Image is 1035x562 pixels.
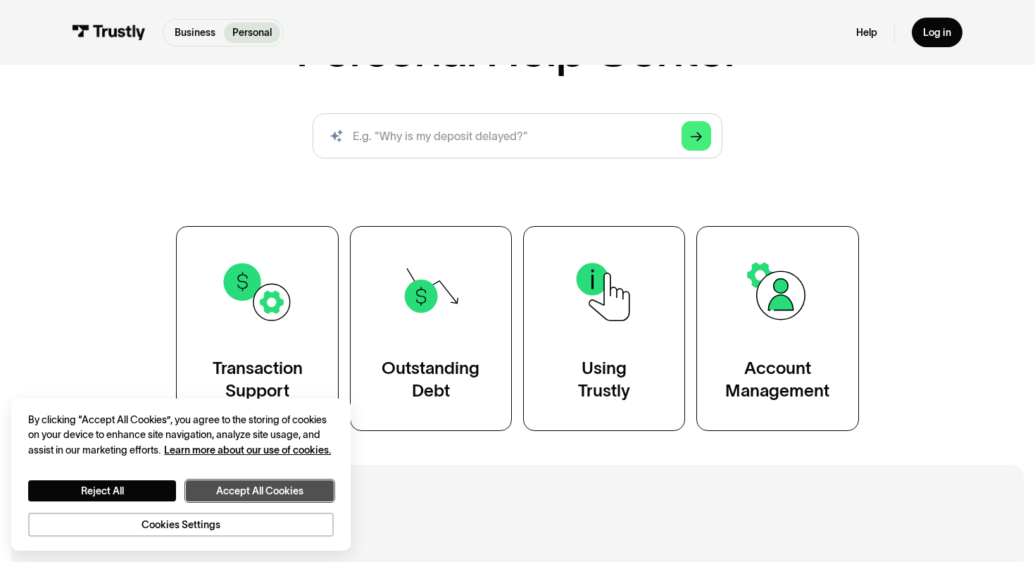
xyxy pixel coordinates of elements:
[166,23,224,43] a: Business
[313,113,722,158] form: Search
[696,226,858,431] a: AccountManagement
[176,226,338,431] a: TransactionSupport
[232,25,272,40] p: Personal
[296,24,739,73] h1: Personal Help Center
[28,413,334,457] div: By clicking “Accept All Cookies”, you agree to the storing of cookies on your device to enhance s...
[578,357,630,402] div: Using Trustly
[11,399,351,551] div: Cookie banner
[186,480,334,501] button: Accept All Cookies
[912,18,962,47] a: Log in
[313,113,722,158] input: search
[164,444,331,456] a: More information about your privacy, opens in a new tab
[73,25,146,40] img: Trustly Logo
[725,357,829,402] div: Account Management
[856,26,877,39] a: Help
[923,26,951,39] div: Log in
[224,23,280,43] a: Personal
[28,413,334,537] div: Privacy
[213,357,303,402] div: Transaction Support
[175,25,215,40] p: Business
[382,357,479,402] div: Outstanding Debt
[28,513,334,537] button: Cookies Settings
[350,226,512,431] a: OutstandingDebt
[523,226,685,431] a: UsingTrustly
[28,480,176,501] button: Reject All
